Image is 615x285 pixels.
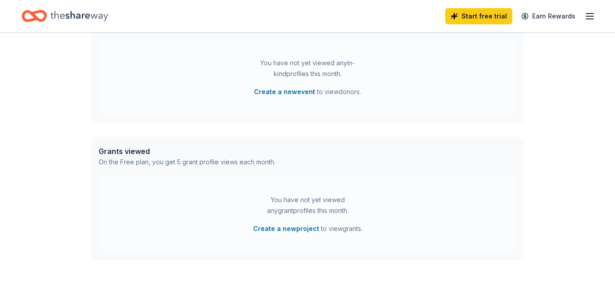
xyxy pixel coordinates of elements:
[253,223,319,234] button: Create a newproject
[251,195,364,216] div: You have not yet viewed any grant profiles this month.
[254,86,315,97] button: Create a newevent
[99,146,276,157] div: Grants viewed
[251,58,364,79] div: You have not yet viewed any in-kind profiles this month.
[99,157,276,167] div: On the Free plan, you get 5 grant profile views each month.
[253,223,362,234] span: to view grants .
[22,5,108,27] a: Home
[516,8,581,24] a: Earn Rewards
[254,86,361,97] span: to view donors .
[445,8,512,24] a: Start free trial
